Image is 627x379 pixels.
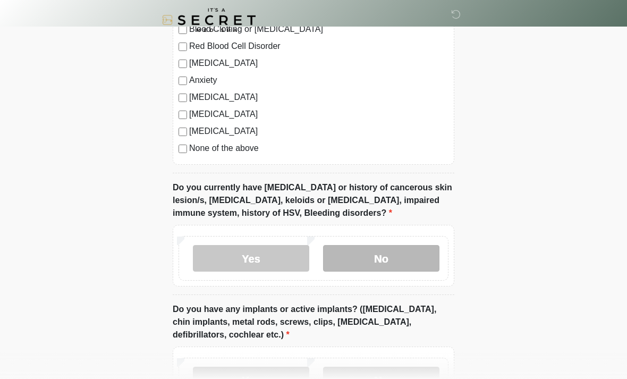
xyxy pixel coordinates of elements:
input: [MEDICAL_DATA] [179,111,187,119]
label: Yes [193,245,309,272]
input: Red Blood Cell Disorder [179,43,187,51]
input: [MEDICAL_DATA] [179,128,187,136]
img: It's A Secret Med Spa Logo [162,8,256,32]
label: No [323,245,439,272]
label: Do you have any implants or active implants? ([MEDICAL_DATA], chin implants, metal rods, screws, ... [173,303,454,341]
input: Anxiety [179,77,187,85]
label: [MEDICAL_DATA] [189,125,448,138]
input: [MEDICAL_DATA] [179,60,187,68]
label: Anxiety [189,74,448,87]
label: [MEDICAL_DATA] [189,108,448,121]
label: [MEDICAL_DATA] [189,91,448,104]
label: Do you currently have [MEDICAL_DATA] or history of cancerous skin lesion/s, [MEDICAL_DATA], keloi... [173,181,454,220]
label: Red Blood Cell Disorder [189,40,448,53]
label: [MEDICAL_DATA] [189,57,448,70]
input: [MEDICAL_DATA] [179,94,187,102]
input: None of the above [179,145,187,153]
label: None of the above [189,142,448,155]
